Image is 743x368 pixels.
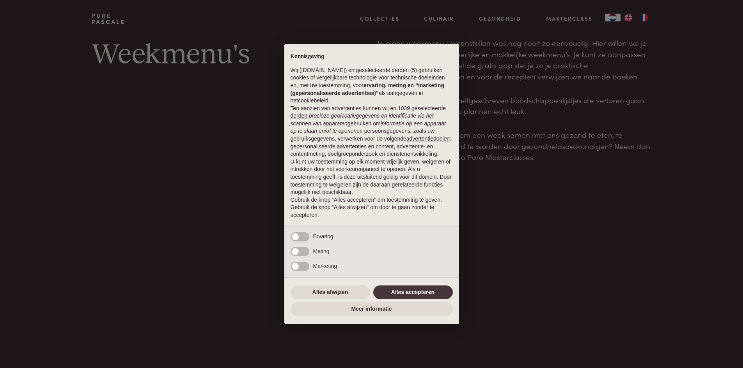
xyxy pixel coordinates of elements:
em: precieze geolocatiegegevens en identificatie via het scannen van apparaten [291,113,434,127]
span: Ervaring [313,233,333,239]
button: advertentiedoelen [406,135,450,143]
button: derden [291,112,308,120]
p: Ten aanzien van advertenties kunnen wij en 1039 geselecteerde gebruiken om en persoonsgegevens, z... [291,105,453,158]
a: cookiebeleid [298,97,328,104]
h2: Kennisgeving [291,53,453,60]
em: informatie op een apparaat op te slaan en/of te openen [291,120,446,134]
p: Wij ([DOMAIN_NAME]) en geselecteerde derden (5) gebruiken cookies of vergelijkbare technologie vo... [291,67,453,105]
p: U kunt uw toestemming op elk moment vrijelijk geven, weigeren of intrekken door het voorkeurenpan... [291,158,453,196]
span: Meting [313,248,330,254]
button: Alles afwijzen [291,285,370,299]
p: Gebruik de knop “Alles accepteren” om toestemming te geven. Gebruik de knop “Alles afwijzen” om d... [291,196,453,219]
span: Marketing [313,263,337,269]
strong: ervaring, meting en “marketing (gepersonaliseerde advertenties)” [291,82,444,96]
button: Alles accepteren [373,285,453,299]
button: Meer informatie [291,302,453,316]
